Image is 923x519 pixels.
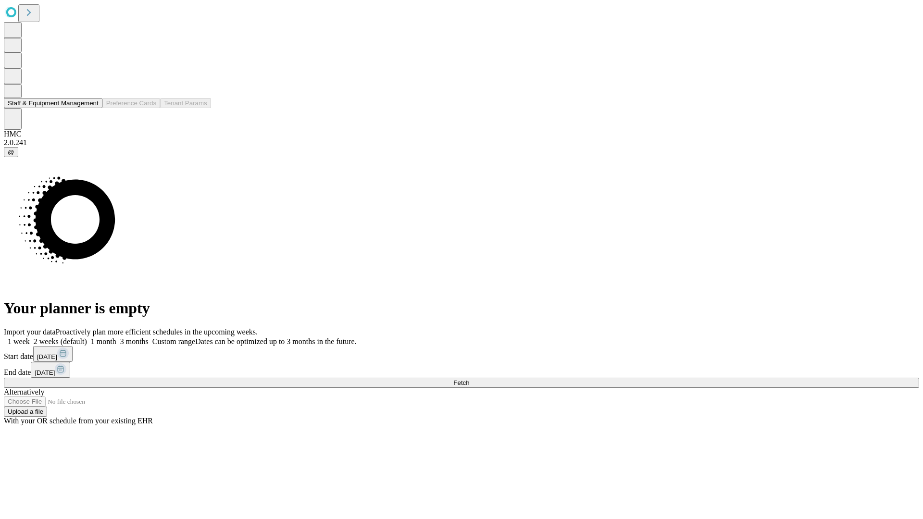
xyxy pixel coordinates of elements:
span: Import your data [4,328,56,336]
button: Upload a file [4,407,47,417]
span: 1 month [91,337,116,346]
span: Dates can be optimized up to 3 months in the future. [195,337,356,346]
span: Custom range [152,337,195,346]
button: Preference Cards [102,98,160,108]
button: Tenant Params [160,98,211,108]
div: HMC [4,130,919,138]
div: End date [4,362,919,378]
span: Alternatively [4,388,44,396]
span: Proactively plan more efficient schedules in the upcoming weeks. [56,328,258,336]
span: 3 months [120,337,149,346]
button: @ [4,147,18,157]
span: @ [8,148,14,156]
button: Fetch [4,378,919,388]
button: [DATE] [31,362,70,378]
span: With your OR schedule from your existing EHR [4,417,153,425]
span: [DATE] [35,369,55,376]
div: 2.0.241 [4,138,919,147]
span: 1 week [8,337,30,346]
h1: Your planner is empty [4,299,919,317]
button: Staff & Equipment Management [4,98,102,108]
button: [DATE] [33,346,73,362]
span: [DATE] [37,353,57,360]
span: Fetch [453,379,469,386]
div: Start date [4,346,919,362]
span: 2 weeks (default) [34,337,87,346]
